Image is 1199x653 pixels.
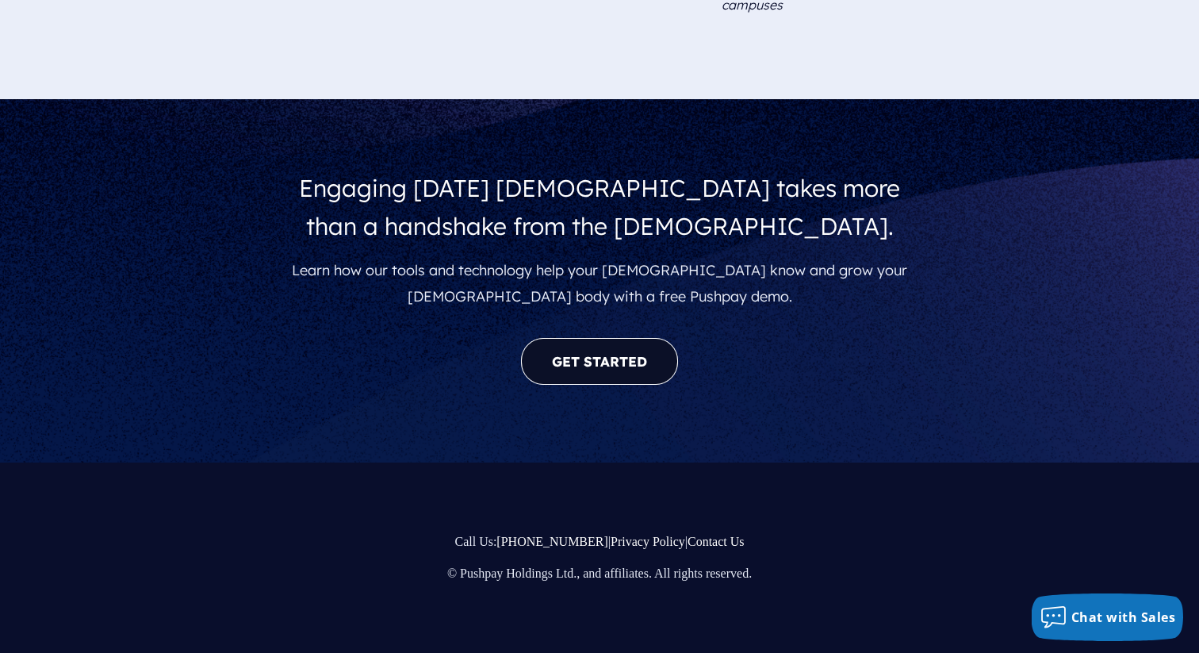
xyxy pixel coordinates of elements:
[688,535,745,548] a: Contact Us
[1071,609,1176,626] span: Chat with Sales
[611,535,685,548] a: Privacy Policy
[276,252,923,316] p: Learn how our tools and technology help your [DEMOGRAPHIC_DATA] know and grow your [DEMOGRAPHIC_D...
[299,173,900,241] span: Engaging [DATE] [DEMOGRAPHIC_DATA] takes more than a handshake from the [DEMOGRAPHIC_DATA].
[496,535,607,548] a: [PHONE_NUMBER]
[447,567,752,580] span: © Pushpay Holdings Ltd., and affiliates. All rights reserved.
[521,338,678,385] a: GET STARTED
[454,535,744,548] span: Call Us: | |
[1032,593,1184,641] button: Chat with Sales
